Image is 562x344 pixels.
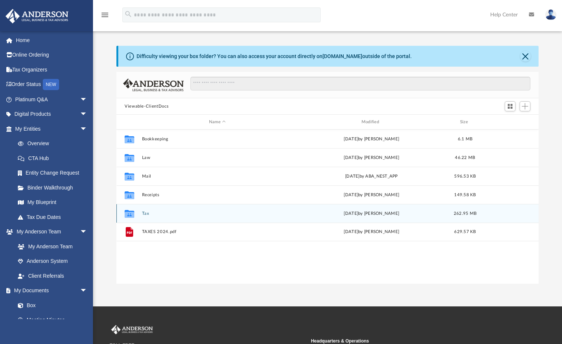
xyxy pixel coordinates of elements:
[120,119,138,125] div: id
[190,77,530,91] input: Search files and folders
[10,313,95,328] a: Meeting Minutes
[5,33,99,48] a: Home
[545,9,556,20] img: User Pic
[142,192,293,197] button: Receipts
[483,119,535,125] div: id
[10,136,99,151] a: Overview
[450,119,480,125] div: Size
[10,151,99,166] a: CTA Hub
[5,77,99,92] a: Order StatusNEW
[5,48,99,63] a: Online Ordering
[520,101,531,112] button: Add
[80,107,95,122] span: arrow_drop_down
[80,92,95,107] span: arrow_drop_down
[458,137,473,141] span: 6.1 MB
[296,136,447,143] div: [DATE] by [PERSON_NAME]
[10,298,91,313] a: Box
[10,195,95,210] a: My Blueprint
[137,52,412,60] div: Difficulty viewing your box folder? You can also access your account directly on outside of the p...
[3,9,71,23] img: Anderson Advisors Platinum Portal
[454,193,476,197] span: 149.58 KB
[142,119,293,125] div: Name
[505,101,516,112] button: Switch to Grid View
[455,156,475,160] span: 46.22 MB
[454,174,476,178] span: 596.53 KB
[5,92,99,107] a: Platinum Q&Aarrow_drop_down
[5,62,99,77] a: Tax Organizers
[10,166,99,181] a: Entity Change Request
[296,155,447,161] div: by [PERSON_NAME]
[454,230,476,234] span: 629.57 KB
[80,121,95,137] span: arrow_drop_down
[100,10,109,19] i: menu
[125,103,168,110] button: Viewable-ClientDocs
[10,239,91,254] a: My Anderson Team
[142,174,293,179] button: Mail
[10,268,95,283] a: Client Referrals
[10,254,95,269] a: Anderson System
[142,211,293,216] button: Tax
[344,156,359,160] span: [DATE]
[296,229,447,235] div: [DATE] by [PERSON_NAME]
[142,229,293,234] button: TAXES 2024.pdf
[296,119,447,125] div: Modified
[110,325,154,335] img: Anderson Advisors Platinum Portal
[80,224,95,240] span: arrow_drop_down
[322,53,362,59] a: [DOMAIN_NAME]
[296,173,447,180] div: [DATE] by ABA_NEST_APP
[80,283,95,299] span: arrow_drop_down
[5,121,99,136] a: My Entitiesarrow_drop_down
[43,79,59,90] div: NEW
[5,283,95,298] a: My Documentsarrow_drop_down
[520,51,531,61] button: Close
[142,137,293,141] button: Bookkeeping
[5,224,95,239] a: My Anderson Teamarrow_drop_down
[5,107,99,122] a: Digital Productsarrow_drop_down
[10,180,99,195] a: Binder Walkthrough
[296,210,447,217] div: [DATE] by [PERSON_NAME]
[142,155,293,160] button: Law
[296,192,447,198] div: [DATE] by [PERSON_NAME]
[10,210,99,224] a: Tax Due Dates
[100,14,109,19] a: menu
[454,211,476,216] span: 262.95 MB
[124,10,132,18] i: search
[116,130,539,284] div: grid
